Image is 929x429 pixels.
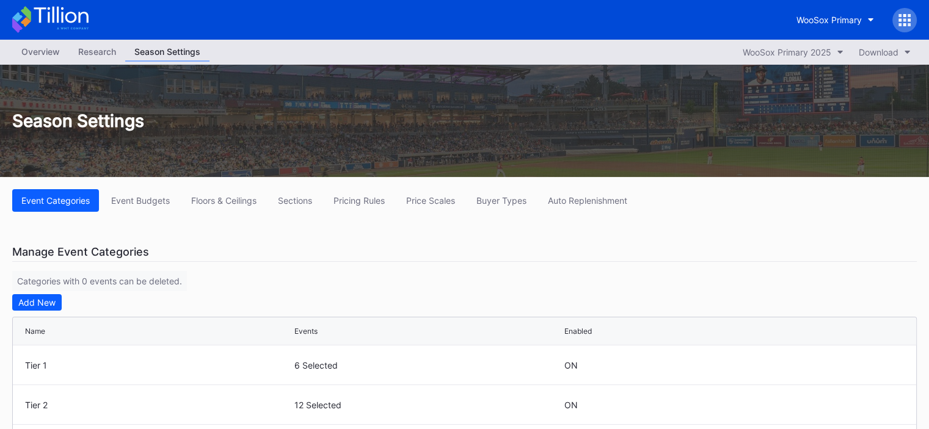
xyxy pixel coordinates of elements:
div: Categories with 0 events can be deleted. [12,271,187,291]
button: Sections [269,189,321,212]
button: Add New [12,294,62,311]
button: Floors & Ceilings [182,189,266,212]
div: Floors & Ceilings [191,195,257,206]
div: Events [294,326,318,336]
button: Auto Replenishment [539,189,636,212]
div: Manage Event Categories [12,242,917,262]
div: Add New [18,297,56,308]
div: Enabled [564,326,592,336]
button: Event Categories [12,189,99,212]
button: Pricing Rules [324,189,394,212]
button: Price Scales [397,189,464,212]
div: 12 Selected [294,400,561,410]
div: Overview [12,43,69,60]
div: Buyer Types [476,195,526,206]
div: Pricing Rules [333,195,385,206]
div: Event Budgets [111,195,170,206]
a: Research [69,43,125,62]
div: WooSox Primary 2025 [743,47,831,57]
div: ON [564,400,578,410]
div: Event Categories [21,195,90,206]
button: Download [853,44,917,60]
a: Overview [12,43,69,62]
button: WooSox Primary [787,9,883,31]
button: Event Budgets [102,189,179,212]
div: Tier 1 [25,360,291,370]
div: 6 Selected [294,360,561,370]
button: Buyer Types [467,189,536,212]
div: Download [859,47,898,57]
div: Price Scales [406,195,455,206]
div: Sections [278,195,312,206]
div: ON [564,360,578,370]
a: Season Settings [125,43,209,62]
div: Auto Replenishment [548,195,627,206]
div: WooSox Primary [796,15,862,25]
div: Name [25,326,45,336]
div: Research [69,43,125,60]
div: Tier 2 [25,400,291,410]
button: WooSox Primary 2025 [737,44,850,60]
